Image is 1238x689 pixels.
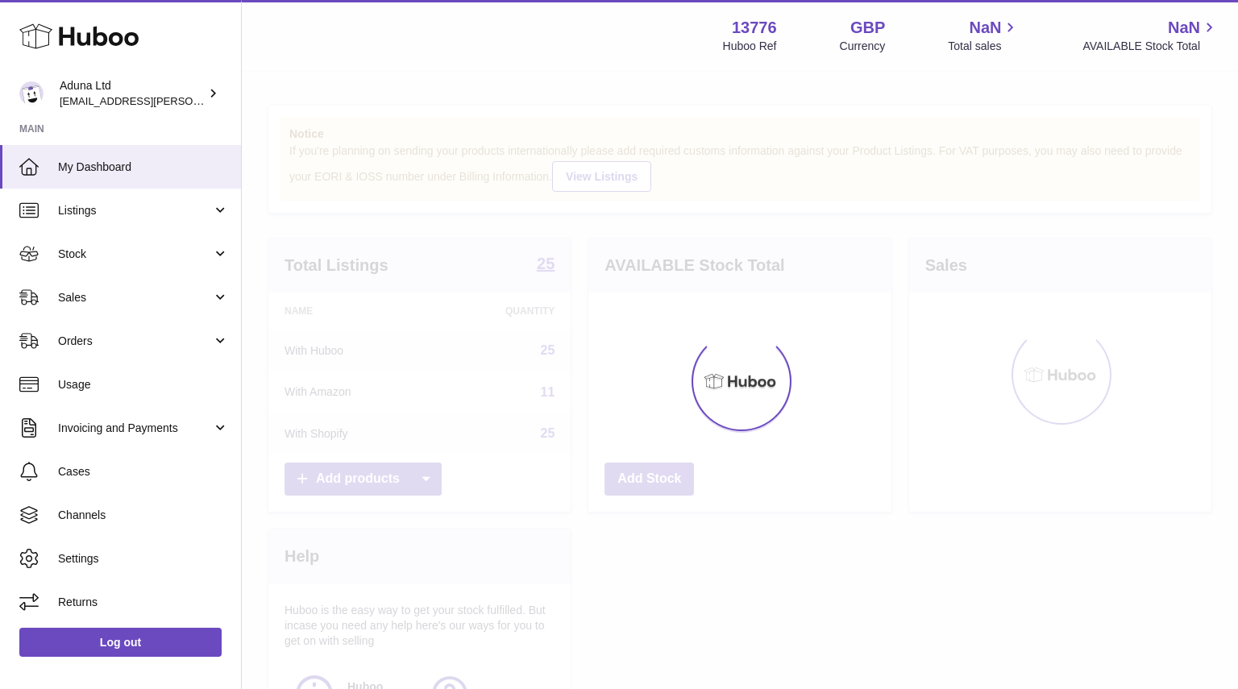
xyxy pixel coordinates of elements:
[58,377,229,392] span: Usage
[1168,17,1200,39] span: NaN
[948,39,1020,54] span: Total sales
[58,508,229,523] span: Channels
[19,81,44,106] img: deborahe.kamara@aduna.com
[58,464,229,479] span: Cases
[1082,17,1219,54] a: NaN AVAILABLE Stock Total
[1082,39,1219,54] span: AVAILABLE Stock Total
[60,78,205,109] div: Aduna Ltd
[840,39,886,54] div: Currency
[58,595,229,610] span: Returns
[19,628,222,657] a: Log out
[58,334,212,349] span: Orders
[58,421,212,436] span: Invoicing and Payments
[948,17,1020,54] a: NaN Total sales
[58,203,212,218] span: Listings
[58,290,212,305] span: Sales
[58,247,212,262] span: Stock
[58,160,229,175] span: My Dashboard
[969,17,1001,39] span: NaN
[732,17,777,39] strong: 13776
[723,39,777,54] div: Huboo Ref
[58,551,229,567] span: Settings
[850,17,885,39] strong: GBP
[60,94,409,107] span: [EMAIL_ADDRESS][PERSON_NAME][PERSON_NAME][DOMAIN_NAME]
